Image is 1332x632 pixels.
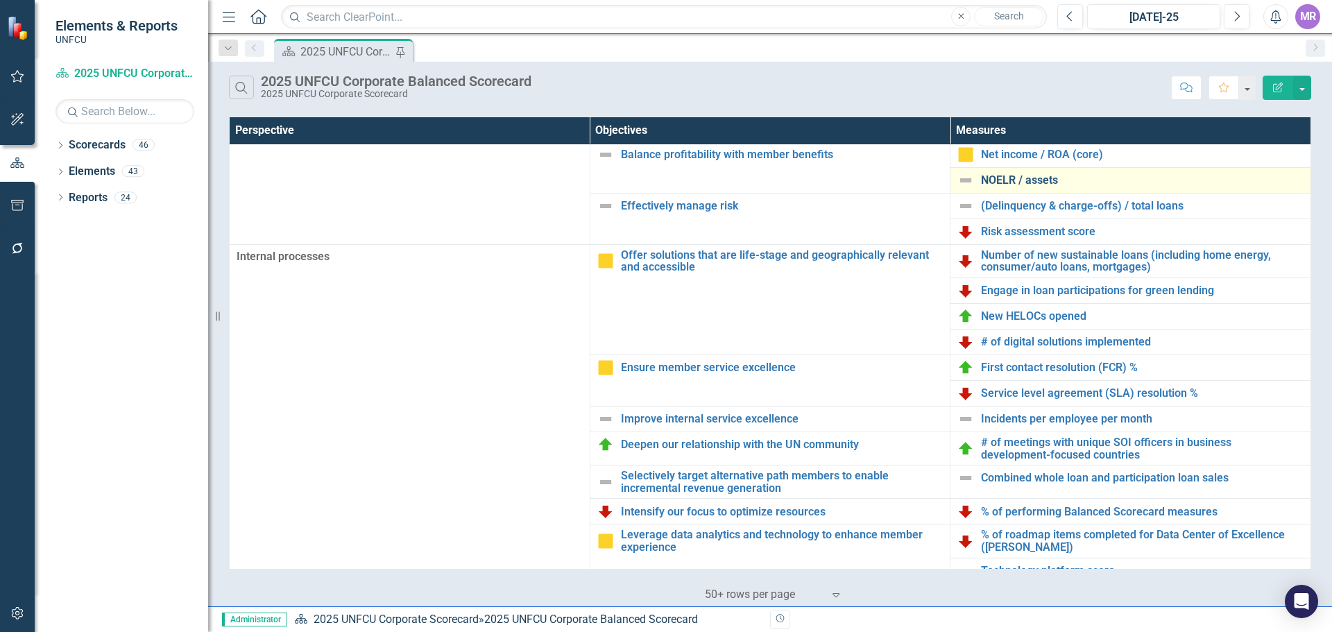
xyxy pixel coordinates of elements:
a: Reports [69,190,108,206]
a: Incidents per employee per month [981,413,1304,425]
td: Double-Click to Edit Right Click for Context Menu [590,142,950,193]
img: On Target [957,441,974,457]
a: First contact resolution (FCR) % [981,361,1304,374]
a: % of performing Balanced Scorecard measures [981,506,1304,518]
div: 43 [122,166,144,178]
img: On Target [957,359,974,376]
span: Search [994,10,1024,22]
td: Double-Click to Edit Right Click for Context Menu [950,407,1311,432]
td: Double-Click to Edit Right Click for Context Menu [950,142,1311,167]
span: Administrator [222,613,287,626]
a: Elements [69,164,115,180]
div: » [294,612,760,628]
img: ClearPoint Strategy [7,15,31,40]
a: Effectively manage risk [621,200,943,212]
td: Double-Click to Edit Right Click for Context Menu [590,244,950,355]
a: # of meetings with unique SOI officers in business development-focused countries [981,436,1304,461]
span: Internal processes [237,249,583,265]
img: Not Defined [957,470,974,486]
a: 2025 UNFCU Corporate Scorecard [55,66,194,82]
td: Double-Click to Edit Right Click for Context Menu [950,524,1311,558]
td: Double-Click to Edit Right Click for Context Menu [590,355,950,407]
a: % of roadmap items completed for Data Center of Excellence ([PERSON_NAME]) [981,529,1304,553]
td: Double-Click to Edit Right Click for Context Menu [950,381,1311,407]
img: Not Defined [597,411,614,427]
div: Open Intercom Messenger [1285,585,1318,618]
a: NOELR / assets [981,174,1304,187]
a: Number of new sustainable loans (including home energy, consumer/auto loans, mortgages) [981,249,1304,273]
img: Below Plan [957,385,974,402]
a: Offer solutions that are life-stage and geographically relevant and accessible [621,249,943,273]
td: Double-Click to Edit Right Click for Context Menu [590,466,950,499]
small: UNFCU [55,34,178,45]
img: Not Defined [957,411,974,427]
img: Not Defined [957,563,974,579]
td: Double-Click to Edit Right Click for Context Menu [590,193,950,244]
td: Double-Click to Edit Right Click for Context Menu [950,244,1311,277]
a: Improve internal service excellence [621,413,943,425]
button: Search [974,7,1043,26]
td: Double-Click to Edit Right Click for Context Menu [590,407,950,432]
button: MR [1295,4,1320,29]
a: # of digital solutions implemented [981,336,1304,348]
a: 2025 UNFCU Corporate Scorecard [314,613,479,626]
a: Balance profitability with member benefits [621,148,943,161]
img: Caution [597,253,614,269]
img: Caution [597,533,614,549]
a: Selectively target alternative path members to enable incremental revenue generation [621,470,943,494]
a: Risk assessment score [981,225,1304,238]
td: Double-Click to Edit Right Click for Context Menu [950,167,1311,193]
td: Double-Click to Edit Right Click for Context Menu [950,330,1311,355]
button: [DATE]-25 [1087,4,1220,29]
div: 2025 UNFCU Corporate Balanced Scorecard [484,613,698,626]
div: 2025 UNFCU Corporate Scorecard [261,89,531,99]
a: Leverage data analytics and technology to enhance member experience [621,529,943,553]
a: Scorecards [69,137,126,153]
img: Below Plan [957,334,974,350]
img: On Target [957,308,974,325]
td: Double-Click to Edit Right Click for Context Menu [950,304,1311,330]
img: Not Defined [597,198,614,214]
td: Double-Click to Edit Right Click for Context Menu [950,466,1311,499]
div: 2025 UNFCU Corporate Balanced Scorecard [300,43,392,60]
img: Not Defined [597,474,614,490]
td: Double-Click to Edit [230,244,590,583]
a: Ensure member service excellence [621,361,943,374]
td: Double-Click to Edit [230,90,590,244]
td: Double-Click to Edit Right Click for Context Menu [590,524,950,583]
img: Not Defined [597,146,614,163]
a: (Delinquency & charge-offs) / total loans [981,200,1304,212]
td: Double-Click to Edit Right Click for Context Menu [950,278,1311,304]
img: Below Plan [957,253,974,269]
div: 2025 UNFCU Corporate Balanced Scorecard [261,74,531,89]
img: Below Plan [957,223,974,240]
input: Search ClearPoint... [281,5,1047,29]
td: Double-Click to Edit Right Click for Context Menu [950,193,1311,219]
img: Caution [597,359,614,376]
a: Deepen our relationship with the UN community [621,438,943,451]
a: Engage in loan participations for green lending [981,284,1304,297]
a: Intensify our focus to optimize resources [621,506,943,518]
a: Service level agreement (SLA) resolution % [981,387,1304,400]
td: Double-Click to Edit Right Click for Context Menu [950,558,1311,583]
a: Technology platform score [981,565,1304,577]
img: Not Defined [957,172,974,189]
td: Double-Click to Edit Right Click for Context Menu [590,499,950,524]
a: Net income / ROA (core) [981,148,1304,161]
td: Double-Click to Edit Right Click for Context Menu [590,432,950,466]
div: 46 [133,139,155,151]
input: Search Below... [55,99,194,123]
td: Double-Click to Edit Right Click for Context Menu [950,499,1311,524]
td: Double-Click to Edit Right Click for Context Menu [950,219,1311,244]
td: Double-Click to Edit Right Click for Context Menu [950,355,1311,381]
img: Caution [957,146,974,163]
img: Below Plan [957,503,974,520]
img: Below Plan [597,503,614,520]
td: Double-Click to Edit Right Click for Context Menu [950,432,1311,466]
img: Below Plan [957,533,974,549]
img: Not Defined [957,198,974,214]
span: Elements & Reports [55,17,178,34]
div: [DATE]-25 [1092,9,1215,26]
img: On Target [597,436,614,453]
